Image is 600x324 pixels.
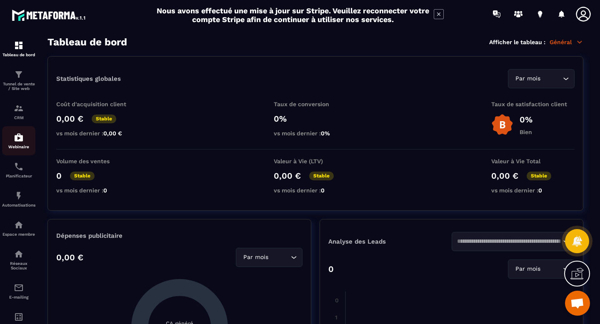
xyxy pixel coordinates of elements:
div: Search for option [452,232,575,251]
p: vs mois dernier : [56,187,140,194]
p: 0% [520,115,532,125]
input: Search for option [457,237,561,246]
img: automations [14,191,24,201]
img: formation [14,70,24,80]
img: logo [12,7,87,22]
span: Par mois [513,74,542,83]
p: Général [550,38,583,46]
h2: Nous avons effectué une mise à jour sur Stripe. Veuillez reconnecter votre compte Stripe afin de ... [156,6,430,24]
tspan: 0 [335,297,339,304]
span: 0,00 € [103,130,122,137]
img: social-network [14,249,24,259]
a: automationsautomationsAutomatisations [2,184,35,214]
p: 0,00 € [56,114,83,124]
p: Taux de conversion [274,101,357,107]
div: Search for option [236,248,302,267]
span: 0% [321,130,330,137]
img: automations [14,220,24,230]
a: automationsautomationsWebinaire [2,126,35,155]
p: Volume des ventes [56,158,140,164]
div: Search for option [508,69,575,88]
p: vs mois dernier : [56,130,140,137]
img: email [14,283,24,293]
p: Stable [92,115,116,123]
input: Search for option [542,264,561,274]
span: Par mois [241,253,270,262]
span: Par mois [513,264,542,274]
img: b-badge-o.b3b20ee6.svg [491,114,513,136]
a: schedulerschedulerPlanificateur [2,155,35,184]
p: Webinaire [2,145,35,149]
img: automations [14,132,24,142]
p: Réseaux Sociaux [2,261,35,270]
tspan: 1 [335,314,337,321]
img: accountant [14,312,24,322]
p: 0% [274,114,357,124]
p: CRM [2,115,35,120]
p: Stable [70,172,95,180]
p: 0,00 € [491,171,518,181]
img: formation [14,40,24,50]
p: E-mailing [2,295,35,299]
a: Ouvrir le chat [565,291,590,316]
p: Taux de satisfaction client [491,101,575,107]
p: Bien [520,129,532,135]
p: Valeur à Vie (LTV) [274,158,357,164]
p: vs mois dernier : [491,187,575,194]
span: 0 [321,187,325,194]
p: Automatisations [2,203,35,207]
input: Search for option [270,253,289,262]
a: formationformationTunnel de vente / Site web [2,63,35,97]
div: Search for option [508,259,575,279]
p: vs mois dernier : [274,130,357,137]
p: Coût d'acquisition client [56,101,140,107]
p: Stable [309,172,334,180]
a: emailemailE-mailing [2,277,35,306]
p: Afficher le tableau : [489,39,545,45]
a: formationformationCRM [2,97,35,126]
p: Tableau de bord [2,52,35,57]
p: Planificateur [2,174,35,178]
a: formationformationTableau de bord [2,34,35,63]
p: Tunnel de vente / Site web [2,82,35,91]
img: formation [14,103,24,113]
img: scheduler [14,162,24,172]
p: 0 [56,171,62,181]
input: Search for option [542,74,561,83]
span: 0 [103,187,107,194]
p: Stable [527,172,551,180]
p: Espace membre [2,232,35,237]
p: Dépenses publicitaire [56,232,302,239]
p: Analyse des Leads [328,238,452,245]
p: 0,00 € [56,252,83,262]
a: automationsautomationsEspace membre [2,214,35,243]
p: Statistiques globales [56,75,121,82]
p: vs mois dernier : [274,187,357,194]
h3: Tableau de bord [47,36,127,48]
p: 0,00 € [274,171,301,181]
a: social-networksocial-networkRéseaux Sociaux [2,243,35,277]
p: Valeur à Vie Total [491,158,575,164]
p: 0 [328,264,334,274]
span: 0 [538,187,542,194]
